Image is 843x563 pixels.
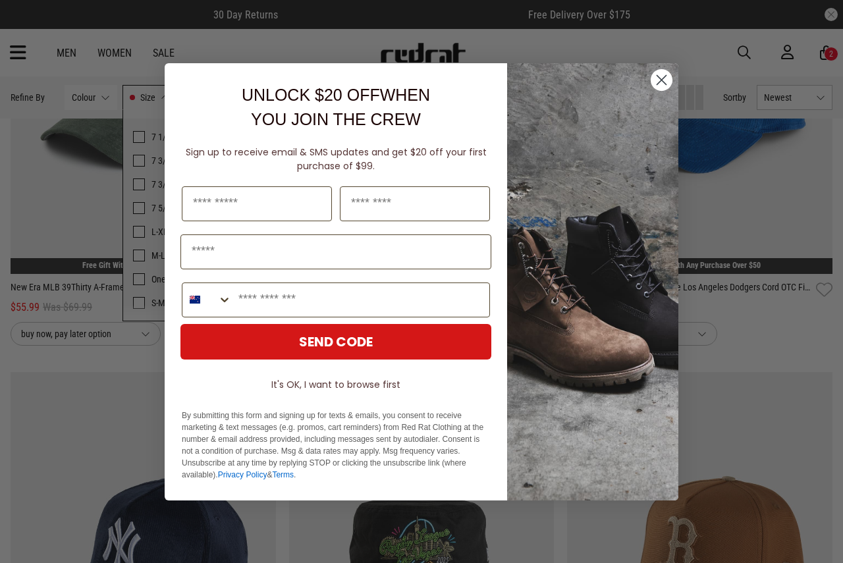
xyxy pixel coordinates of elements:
[180,324,491,360] button: SEND CODE
[182,410,490,481] p: By submitting this form and signing up for texts & emails, you consent to receive marketing & tex...
[650,68,673,92] button: Close dialog
[218,470,267,479] a: Privacy Policy
[180,234,491,269] input: Email
[380,86,430,104] span: WHEN
[186,146,487,173] span: Sign up to receive email & SMS updates and get $20 off your first purchase of $99.
[180,373,491,396] button: It's OK, I want to browse first
[182,186,332,221] input: First Name
[242,86,380,104] span: UNLOCK $20 OFF
[251,110,421,128] span: YOU JOIN THE CREW
[182,283,232,317] button: Search Countries
[11,5,50,45] button: Open LiveChat chat widget
[272,470,294,479] a: Terms
[507,63,678,500] img: f7662613-148e-4c88-9575-6c6b5b55a647.jpeg
[190,294,200,305] img: New Zealand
